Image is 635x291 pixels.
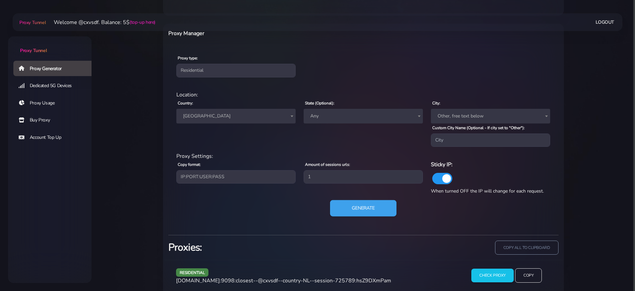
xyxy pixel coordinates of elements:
input: Check Proxy [471,269,514,282]
div: Location: [172,91,554,99]
span: Any [304,109,423,123]
button: Generate [330,200,396,217]
span: Any [308,111,419,121]
span: [DOMAIN_NAME]:9098:closest--@cxvsdf--country-NL--session-725789:hsZ9DXmPam [176,277,391,284]
span: Netherlands [176,109,296,123]
label: Country: [178,100,193,106]
span: Proxy Tunnel [19,19,46,26]
a: Dedicated 5G Devices [13,78,97,93]
span: Proxy Tunnel [20,47,47,54]
label: Custom City Name (Optional - If city set to "Other"): [432,125,525,131]
a: Logout [596,16,614,28]
label: Amount of sessions urls: [305,162,350,168]
a: Proxy Tunnel [18,17,46,28]
a: (top-up here) [130,19,155,26]
h3: Proxies: [168,241,359,254]
span: When turned OFF the IP will change for each request. [431,188,544,194]
label: Proxy type: [178,55,198,61]
h6: Proxy Manager [168,29,392,38]
a: Buy Proxy [13,112,97,128]
input: Copy [515,268,542,283]
a: Account Top Up [13,130,97,145]
span: Other, free text below [431,109,550,123]
span: Other, free text below [435,111,546,121]
span: Netherlands [180,111,292,121]
li: Welcome @cxvsdf. Balance: 5$ [46,18,155,26]
a: Proxy Usage [13,95,97,111]
iframe: Webchat Widget [536,182,627,283]
input: copy all to clipboard [495,241,559,255]
input: City [431,133,550,147]
span: residential [176,268,209,277]
a: Proxy Generator [13,61,97,76]
label: State (Optional): [305,100,334,106]
h6: Sticky IP: [431,160,550,169]
a: Proxy Tunnel [8,36,92,54]
div: Proxy Settings: [172,152,554,160]
label: Copy format: [178,162,201,168]
label: City: [432,100,440,106]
